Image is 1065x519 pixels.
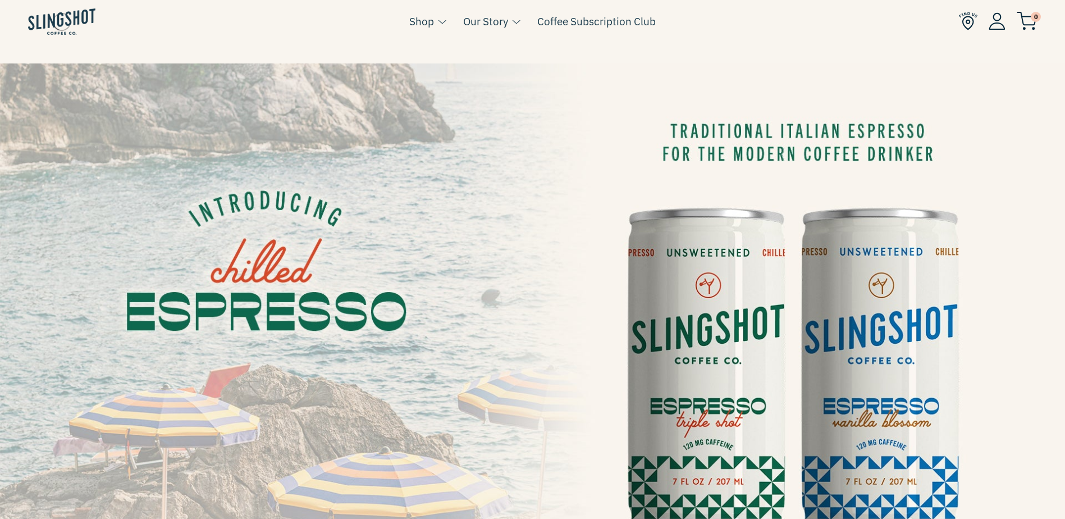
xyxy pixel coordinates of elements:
[989,12,1005,30] img: Account
[1017,15,1037,28] a: 0
[1017,12,1037,30] img: cart
[463,13,508,30] a: Our Story
[537,13,656,30] a: Coffee Subscription Club
[1031,12,1041,22] span: 0
[409,13,434,30] a: Shop
[959,12,977,30] img: Find Us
